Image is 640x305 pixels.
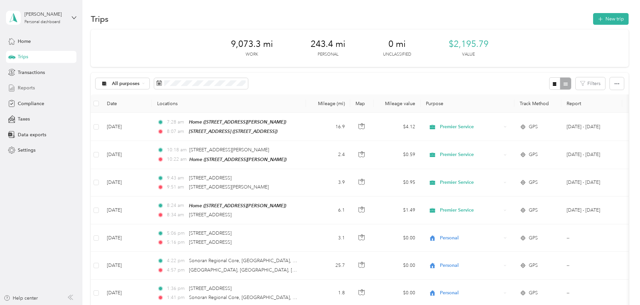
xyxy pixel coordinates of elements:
span: Premier Service [440,179,501,186]
td: 16.9 [306,113,350,141]
span: GPS [529,289,538,297]
div: Personal dashboard [24,20,60,24]
span: Home [18,38,31,45]
button: New trip [593,13,629,25]
span: GPS [529,207,538,214]
p: Value [462,52,475,58]
span: [STREET_ADDRESS] [189,230,232,236]
td: 6.1 [306,197,350,224]
span: GPS [529,262,538,269]
span: GPS [529,151,538,158]
span: 8:24 am [167,202,186,209]
span: Compliance [18,100,44,107]
span: 0 mi [388,39,406,50]
p: Unclassified [383,52,411,58]
td: [DATE] [102,252,152,279]
span: [STREET_ADDRESS] [189,175,232,181]
td: $0.00 [374,224,421,252]
td: [DATE] [102,197,152,224]
p: Personal [318,52,338,58]
span: 7:28 am [167,119,186,126]
th: Track Method [514,94,561,113]
button: Filters [576,77,605,90]
span: 10:18 am [167,146,187,154]
td: $4.12 [374,113,421,141]
span: All purposes [112,81,140,86]
span: Taxes [18,116,30,123]
span: GPS [529,234,538,242]
th: Purpose [421,94,514,113]
span: 243.4 mi [311,39,345,50]
span: Home ([STREET_ADDRESS][PERSON_NAME]) [189,157,286,162]
span: 1:41 pm [167,294,186,301]
span: Data exports [18,131,46,138]
span: 4:57 pm [167,266,186,274]
td: Sep 1 - 30, 2025 [561,113,622,141]
th: Map [350,94,374,113]
span: Personal [440,289,501,297]
td: $0.59 [374,141,421,169]
span: 9,073.3 mi [231,39,273,50]
span: Premier Service [440,151,501,158]
span: Settings [18,147,36,154]
span: [GEOGRAPHIC_DATA], [GEOGRAPHIC_DATA], [GEOGRAPHIC_DATA] [189,267,339,273]
span: [STREET_ADDRESS] [189,212,232,218]
span: Sonoran Regional Core, [GEOGRAPHIC_DATA], [GEOGRAPHIC_DATA] [189,258,341,263]
span: Reports [18,84,35,91]
td: Sep 1 - 30, 2025 [561,141,622,169]
span: Premier Service [440,207,501,214]
th: Date [102,94,152,113]
span: GPS [529,179,538,186]
span: 8:07 am [167,128,186,135]
td: 2.4 [306,141,350,169]
td: [DATE] [102,169,152,197]
span: Premier Service [440,123,501,131]
th: Locations [152,94,306,113]
span: Personal [440,234,501,242]
span: 4:22 pm [167,257,186,264]
p: Work [246,52,258,58]
td: $0.00 [374,252,421,279]
td: $1.49 [374,197,421,224]
td: Sep 1 - 30, 2025 [561,197,622,224]
span: Home ([STREET_ADDRESS][PERSON_NAME]) [189,119,286,125]
td: 25.7 [306,252,350,279]
span: 8:34 am [167,211,186,219]
span: 9:51 am [167,183,186,191]
td: [DATE] [102,141,152,169]
span: 5:16 pm [167,239,186,246]
span: Home ([STREET_ADDRESS][PERSON_NAME]) [189,203,286,208]
td: $0.95 [374,169,421,197]
span: Sonoran Regional Core, [GEOGRAPHIC_DATA], [GEOGRAPHIC_DATA] [189,295,341,300]
td: -- [561,224,622,252]
td: -- [561,252,622,279]
span: 10:22 am [167,156,187,163]
td: [DATE] [102,113,152,141]
iframe: Everlance-gr Chat Button Frame [602,268,640,305]
span: 5:06 pm [167,230,186,237]
th: Mileage value [374,94,421,113]
span: [STREET_ADDRESS] ([STREET_ADDRESS]) [189,129,277,134]
td: [DATE] [102,224,152,252]
button: Help center [4,295,38,302]
span: 9:43 am [167,174,186,182]
td: Sep 1 - 30, 2025 [561,169,622,197]
span: [STREET_ADDRESS][PERSON_NAME] [189,147,269,153]
td: 3.9 [306,169,350,197]
span: GPS [529,123,538,131]
span: $2,195.79 [449,39,489,50]
td: 3.1 [306,224,350,252]
span: [STREET_ADDRESS] [189,286,232,291]
h1: Trips [91,15,109,22]
span: Transactions [18,69,45,76]
th: Report [561,94,622,113]
span: [STREET_ADDRESS] [189,239,232,245]
div: [PERSON_NAME] [24,11,66,18]
th: Mileage (mi) [306,94,350,113]
span: [STREET_ADDRESS][PERSON_NAME] [189,184,269,190]
span: Personal [440,262,501,269]
span: 1:36 pm [167,285,186,292]
span: Trips [18,53,28,60]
